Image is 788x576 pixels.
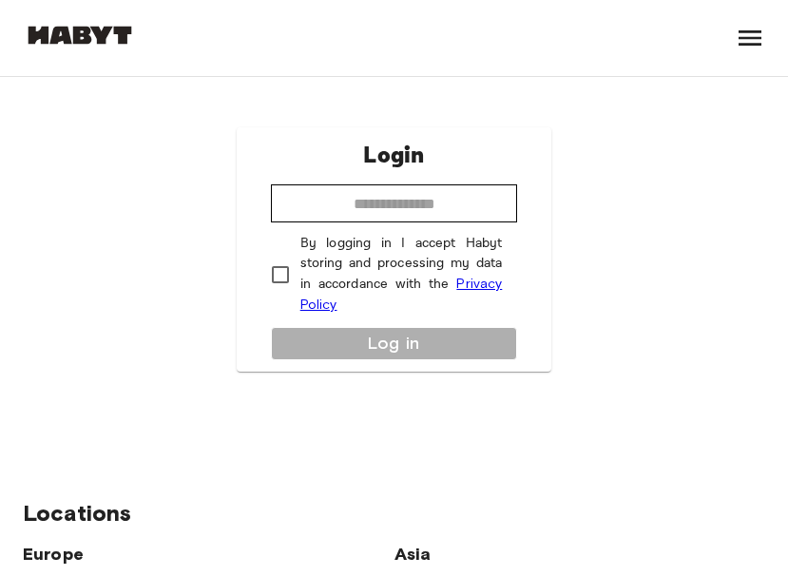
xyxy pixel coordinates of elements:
[23,544,84,565] span: Europe
[300,234,503,316] p: By logging in I accept Habyt storing and processing my data in accordance with the
[23,26,137,45] img: Habyt
[394,544,432,565] span: Asia
[363,139,424,173] p: Login
[23,499,131,527] span: Locations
